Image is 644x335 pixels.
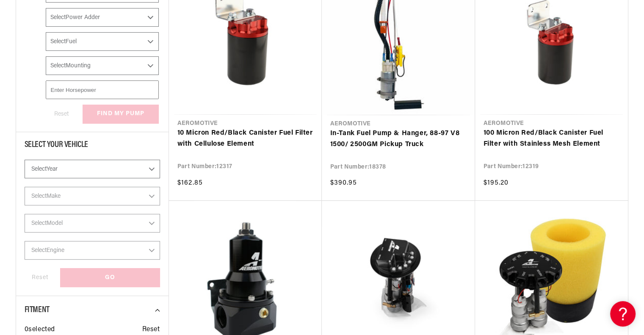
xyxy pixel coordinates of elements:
a: In-Tank Fuel Pump & Hanger, 88-97 V8 1500/ 2500GM Pickup Truck [330,128,467,150]
select: Year [25,160,160,178]
a: 10 Micron Red/Black Canister Fuel Filter with Cellulose Element [177,128,313,150]
span: Fitment [25,306,50,314]
div: Select Your Vehicle [25,141,160,151]
input: Enter Horsepower [46,80,159,99]
select: Make [25,187,160,205]
select: Engine [25,241,160,260]
a: 100 Micron Red/Black Canister Fuel Filter with Stainless Mesh Element [484,128,619,150]
select: Fuel [46,32,159,51]
select: Model [25,214,160,233]
select: Mounting [46,56,159,75]
select: Power Adder [46,8,159,27]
